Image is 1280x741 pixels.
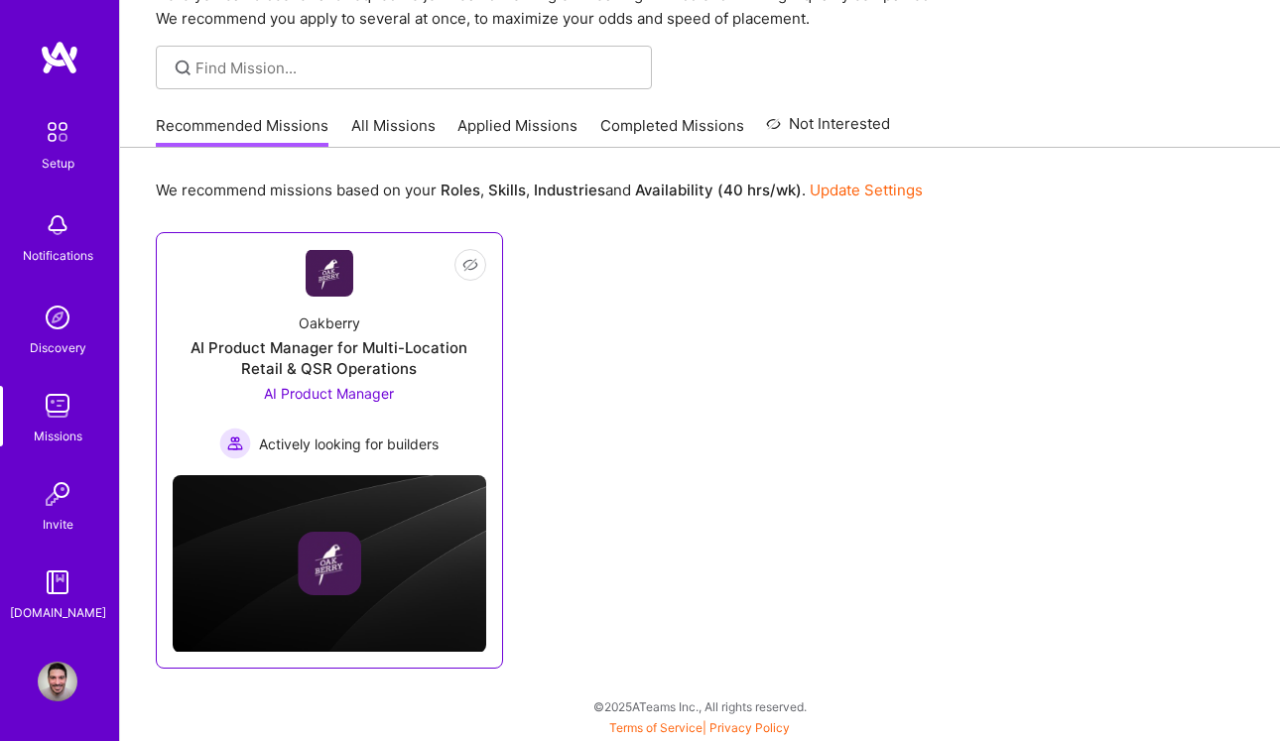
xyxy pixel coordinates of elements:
[173,249,486,459] a: Company LogoOakberryAI Product Manager for Multi-Location Retail & QSR OperationsAI Product Manag...
[10,602,106,623] div: [DOMAIN_NAME]
[38,562,77,602] img: guide book
[298,532,361,595] img: Company logo
[156,180,923,200] p: We recommend missions based on your , , and .
[34,426,82,446] div: Missions
[33,662,82,701] a: User Avatar
[635,181,802,199] b: Availability (40 hrs/wk)
[156,115,328,148] a: Recommended Missions
[709,720,790,735] a: Privacy Policy
[462,257,478,273] i: icon EyeClosed
[119,681,1280,731] div: © 2025 ATeams Inc., All rights reserved.
[38,662,77,701] img: User Avatar
[810,181,923,199] a: Update Settings
[172,57,194,79] i: icon SearchGrey
[195,58,637,78] input: Find Mission...
[30,337,86,358] div: Discovery
[173,337,486,379] div: AI Product Manager for Multi-Location Retail & QSR Operations
[38,298,77,337] img: discovery
[42,153,74,174] div: Setup
[306,250,353,297] img: Company Logo
[264,385,394,402] span: AI Product Manager
[38,474,77,514] img: Invite
[600,115,744,148] a: Completed Missions
[609,720,790,735] span: |
[488,181,526,199] b: Skills
[37,111,78,153] img: setup
[351,115,436,148] a: All Missions
[23,245,93,266] div: Notifications
[766,112,890,148] a: Not Interested
[299,312,360,333] div: Oakberry
[259,433,439,454] span: Actively looking for builders
[43,514,73,535] div: Invite
[38,205,77,245] img: bell
[173,475,486,652] img: cover
[534,181,605,199] b: Industries
[38,386,77,426] img: teamwork
[441,181,480,199] b: Roles
[609,720,703,735] a: Terms of Service
[219,428,251,459] img: Actively looking for builders
[40,40,79,75] img: logo
[457,115,577,148] a: Applied Missions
